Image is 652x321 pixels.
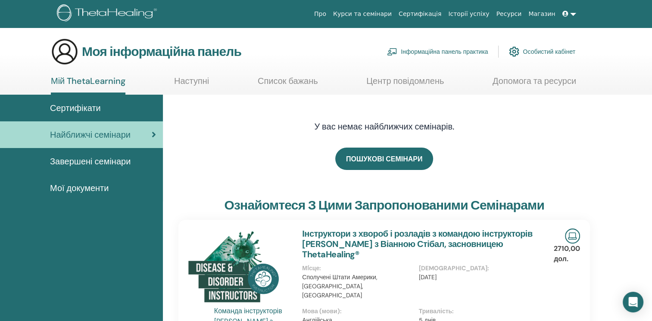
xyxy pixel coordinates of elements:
a: Ресурси [493,6,525,22]
a: Сертифікація [395,6,445,22]
p: Мова (мови): [302,307,413,316]
a: Список бажань [258,76,318,93]
img: Live Online Seminar [565,228,580,244]
a: Про [311,6,330,22]
span: Мої документи [50,182,109,194]
img: logo.png [57,4,160,24]
span: Завершені семінари [50,155,131,168]
p: Тривалість: [419,307,530,316]
p: Сполучені Штати Америки, [GEOGRAPHIC_DATA], [GEOGRAPHIC_DATA] [302,273,413,300]
span: ПОШУКОВІ СЕМІНАРИ [346,154,422,164]
p: Мі́сце: [302,264,413,273]
p: [DATE] [419,273,530,282]
font: Особистий кабінет [523,48,575,56]
a: Курси та семінари [330,6,395,22]
a: Особистий кабінет [509,42,575,61]
a: Допомога та ресурси [493,76,576,93]
a: Центр повідомлень [366,76,444,93]
a: Інформаційна панель практика [387,42,488,61]
img: chalkboard-teacher.svg [387,48,397,56]
p: [DEMOGRAPHIC_DATA]: [419,264,530,273]
span: Сертифікати [50,102,101,114]
a: Історії успіху [445,6,493,22]
img: generic-user-icon.jpg [51,38,78,65]
span: Найближчі семінари [50,128,131,141]
a: ПОШУКОВІ СЕМІНАРИ [335,148,433,170]
a: Інструктори з хвороб і розладів з командою інструкторів [PERSON_NAME] з Віанною Стібал, засновниц... [302,228,532,260]
p: 2710,00 дол. [554,244,580,264]
a: Наступні [174,76,209,93]
a: Магазин [525,6,558,22]
img: cog.svg [509,44,519,59]
h3: Моя інформаційна панель [82,44,241,59]
div: Відкрийте Intercom Messenger [623,292,643,312]
font: Інформаційна панель практика [401,48,488,56]
h3: Ознайомтеся з цими запропонованими семінарами [224,198,544,213]
h4: У вас немає найближчих семінарів. [249,121,520,132]
a: Мій ThetaLearning [51,76,125,95]
img: Disease and Disorder Instructors [186,228,292,309]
